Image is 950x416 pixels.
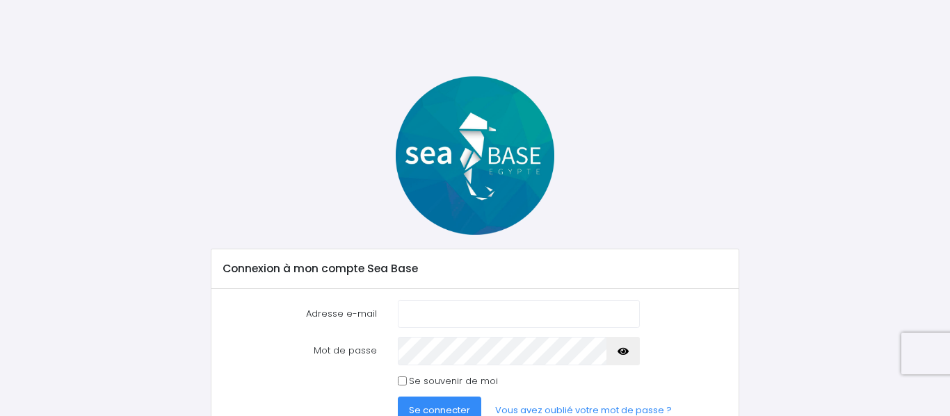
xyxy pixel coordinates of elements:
[212,300,387,328] label: Adresse e-mail
[212,337,387,365] label: Mot de passe
[409,374,498,388] label: Se souvenir de moi
[211,249,739,288] div: Connexion à mon compte Sea Base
